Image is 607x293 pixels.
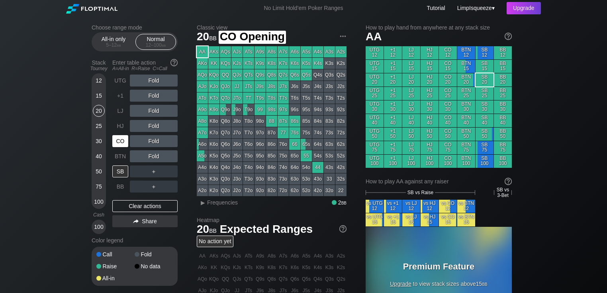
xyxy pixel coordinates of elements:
div: K5o [208,150,219,161]
div: K9s [255,58,266,69]
div: T7o [243,127,254,138]
div: UTG 30 [366,100,384,114]
div: KK [208,58,219,69]
div: Q7s [278,69,289,81]
div: HJ 25 [421,87,439,100]
div: UTG 20 [366,73,384,87]
div: SB 25 [476,87,493,100]
div: K7o [208,127,219,138]
img: ellipsis.fd386fe8.svg [339,32,347,41]
div: J2o [231,185,243,196]
div: BTN 40 [457,114,475,127]
div: ＋ [130,165,178,177]
div: SB [112,165,128,177]
div: A=All-in R=Raise C=Call [112,66,178,71]
div: 12 – 100 [139,42,172,48]
div: 52o [301,185,312,196]
div: JJ [231,81,243,92]
div: A2o [197,185,208,196]
div: CO 12 [439,46,457,59]
div: 96s [289,104,300,115]
span: bb [209,33,217,42]
div: J9o [231,104,243,115]
div: K8s [266,58,277,69]
div: T7s [278,92,289,104]
div: HJ 75 [421,141,439,154]
div: 95o [255,150,266,161]
div: SB 12 [476,46,493,59]
div: BB 100 [494,155,512,168]
div: 62s [335,139,347,150]
div: +1 40 [384,114,402,127]
div: 63o [289,173,300,185]
div: J9s [255,81,266,92]
div: T2o [243,185,254,196]
div: +1 [112,90,128,102]
div: A9o [197,104,208,115]
div: ATs [243,46,254,57]
div: QJo [220,81,231,92]
div: CO 20 [439,73,457,87]
div: LJ 12 [402,46,420,59]
div: T6s [289,92,300,104]
div: Q4s [312,69,323,81]
div: QTo [220,92,231,104]
div: CO 75 [439,141,457,154]
div: LJ 25 [402,87,420,100]
div: HJ 15 [421,60,439,73]
div: BTN 100 [457,155,475,168]
div: CO [112,135,128,147]
div: K2o [208,185,219,196]
div: UTG 12 [366,46,384,59]
div: 25 [93,120,105,132]
span: AA [366,30,382,43]
div: SB 50 [476,128,493,141]
div: BTN 20 [457,73,475,87]
div: T3s [324,92,335,104]
div: 97s [278,104,289,115]
div: 88 [266,116,277,127]
div: KTo [208,92,219,104]
div: AA [197,46,208,57]
div: All-in [96,275,135,281]
div: KJs [231,58,243,69]
div: A2s [335,46,347,57]
div: +1 30 [384,100,402,114]
div: HJ 20 [421,73,439,87]
div: 32s [335,173,347,185]
div: 30 [93,135,105,147]
div: T4o [243,162,254,173]
div: UTG 15 [366,60,384,73]
div: K3o [208,173,219,185]
div: A5s [301,46,312,57]
div: SB 20 [476,73,493,87]
div: 53s [324,150,335,161]
div: 85s [301,116,312,127]
div: T3o [243,173,254,185]
img: help.32db89a4.svg [504,32,513,41]
div: LJ 30 [402,100,420,114]
div: 73s [324,127,335,138]
div: BTN [112,150,128,162]
div: 84o [266,162,277,173]
div: BB [112,181,128,193]
div: AQs [220,46,231,57]
div: JTs [243,81,254,92]
div: 52s [335,150,347,161]
div: +1 15 [384,60,402,73]
div: 100 [93,196,105,208]
div: LJ 20 [402,73,420,87]
div: A6s [289,46,300,57]
div: LJ 40 [402,114,420,127]
div: AKo [197,58,208,69]
div: J8o [231,116,243,127]
div: 100 [93,221,105,233]
div: J3o [231,173,243,185]
div: 72s [335,127,347,138]
div: SB 15 [476,60,493,73]
div: 94o [255,162,266,173]
div: Fold [130,75,178,87]
div: CO 50 [439,128,457,141]
div: K7s [278,58,289,69]
div: BTN 25 [457,87,475,100]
